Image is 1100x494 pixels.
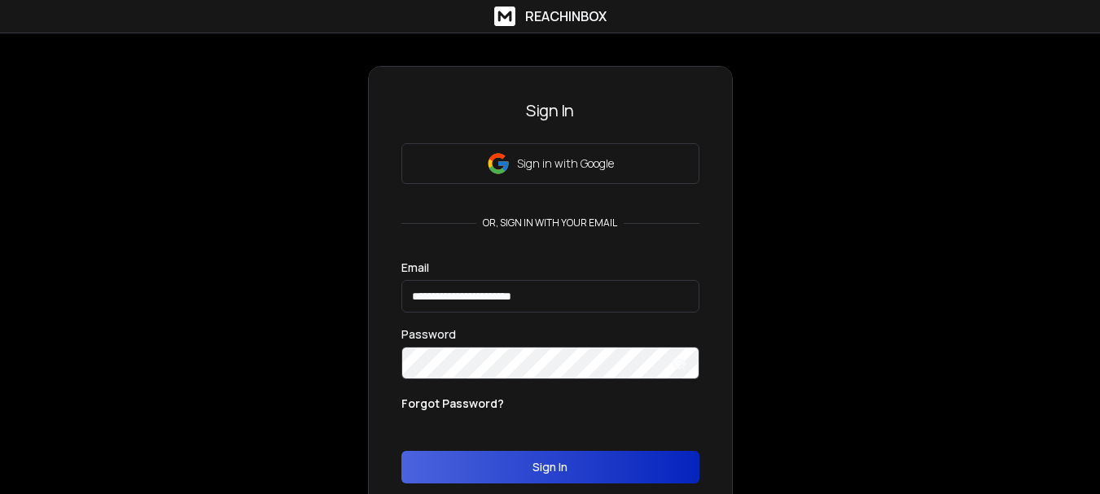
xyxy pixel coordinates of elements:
[401,99,699,122] h3: Sign In
[401,329,456,340] label: Password
[494,7,607,26] a: ReachInbox
[525,7,607,26] h1: ReachInbox
[401,396,504,412] p: Forgot Password?
[517,155,614,172] p: Sign in with Google
[401,262,429,273] label: Email
[401,143,699,184] button: Sign in with Google
[476,216,624,230] p: or, sign in with your email
[401,451,699,483] button: Sign In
